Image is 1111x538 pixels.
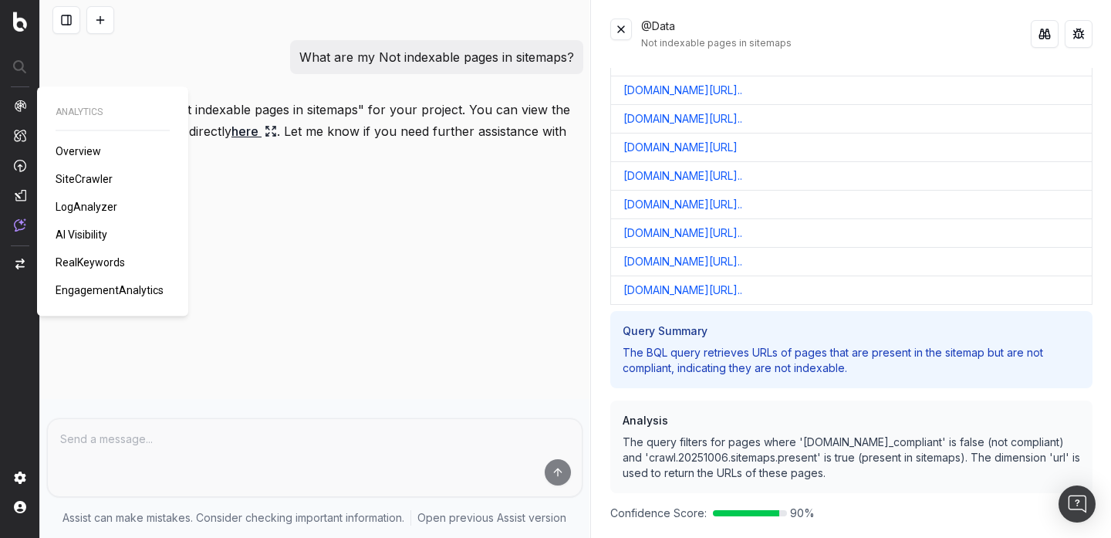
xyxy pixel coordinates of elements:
a: [DOMAIN_NAME][URL].. [623,111,742,127]
p: The BQL query retrieves URLs of pages that are present in the sitemap but are not compliant, indi... [623,345,1080,376]
img: Analytics [14,100,26,112]
img: Setting [14,472,26,484]
span: LogAnalyzer [56,201,117,213]
img: Assist [14,218,26,232]
h3: Analysis [623,413,1080,428]
p: Assist can make mistakes. Consider checking important information. [62,510,404,526]
p: The query filters for pages where '[DOMAIN_NAME]_compliant' is false (not compliant) and 'crawl.2... [623,435,1080,481]
img: Botify logo [13,12,27,32]
span: AI Visibility [56,228,107,241]
p: I have identified the "Not indexable pages in sitemaps" for your project. You can view the detail... [46,99,583,164]
div: Open Intercom Messenger [1059,486,1096,523]
span: Overview [56,145,101,157]
a: SiteCrawler [56,171,119,187]
h3: Query Summary [623,323,1080,339]
span: Confidence Score: [610,506,707,521]
a: AI Visibility [56,227,113,242]
a: LogAnalyzer [56,199,123,215]
span: RealKeywords [56,256,125,269]
a: [DOMAIN_NAME][URL].. [623,83,742,98]
a: [DOMAIN_NAME][URL] [623,140,738,155]
span: EngagementAnalytics [56,284,164,296]
a: Open previous Assist version [417,510,566,526]
a: here [231,120,277,142]
a: Overview [56,144,107,159]
div: Not indexable pages in sitemaps [641,37,1031,49]
span: SiteCrawler [56,173,113,185]
img: Activation [14,159,26,172]
img: Switch project [15,259,25,269]
div: @Data [641,19,1031,49]
a: [DOMAIN_NAME][URL].. [623,254,742,269]
a: [DOMAIN_NAME][URL].. [623,225,742,241]
img: Intelligence [14,129,26,142]
a: [DOMAIN_NAME][URL].. [623,168,742,184]
img: Studio [14,189,26,201]
a: EngagementAnalytics [56,283,170,298]
a: [DOMAIN_NAME][URL].. [623,283,742,298]
a: [DOMAIN_NAME][URL].. [623,197,742,212]
img: My account [14,501,26,513]
a: RealKeywords [56,255,131,270]
p: What are my Not indexable pages in sitemaps? [299,46,574,68]
span: ANALYTICS [56,106,170,118]
span: 90 % [790,506,815,521]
